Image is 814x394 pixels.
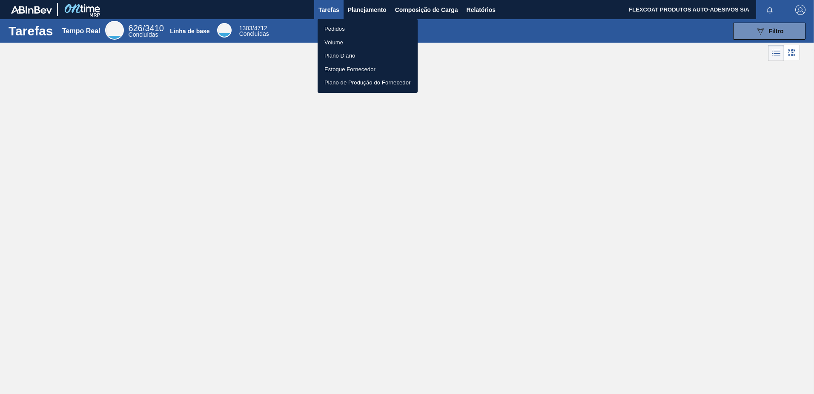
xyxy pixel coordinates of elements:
[318,76,418,90] a: Plano de Produção do Fornecedor
[318,63,418,76] a: Estoque Fornecedor
[318,49,418,63] a: Plano Diário
[318,22,418,36] a: Pedidos
[318,36,418,49] a: Volume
